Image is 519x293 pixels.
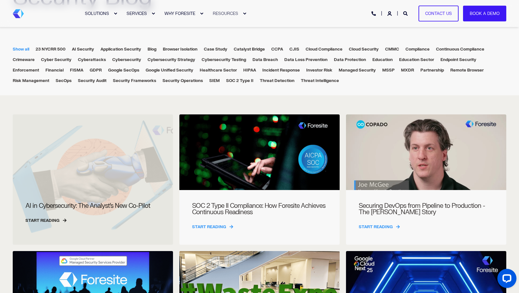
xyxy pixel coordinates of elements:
[163,47,197,52] a: Browser Isolation
[13,57,35,62] a: Crimeware
[359,224,393,229] span: Start Reading
[349,47,379,52] a: Cloud Security
[385,47,399,52] a: CMMC
[382,68,395,73] a: MSSP
[192,203,327,215] h2: SOC 2 Type II Compliance: How Foresite Achieves Continuous Readiness
[192,224,226,229] span: Start Reading
[163,78,203,83] a: Security Operations
[148,47,156,52] a: Blog
[306,47,343,52] a: Cloud Compliance
[372,57,393,62] a: Education
[450,68,484,73] a: Remote Browser
[243,12,246,16] div: Expand RESOURCES
[13,68,39,73] a: Enforcement
[72,47,94,52] a: AI Security
[13,47,29,52] a: Show all
[226,78,253,83] a: SOC 2 Type II
[13,114,173,245] a: AI in Cybersecurity: The Analyst’s New Co-PilotStart Reading
[100,47,141,52] a: Application Security
[334,57,366,62] a: Data Protection
[45,68,64,73] a: Financial
[78,57,106,62] a: Cyberattacks
[25,218,59,223] span: Start Reading
[148,57,195,62] a: Cybersecurity Strategy
[85,11,109,16] span: SOLUTIONS
[90,68,102,73] a: GDPR
[234,47,265,52] a: Catalyst Bridge
[209,78,220,83] a: SIEM
[36,47,66,52] a: 23 NYCRR 500
[440,57,476,62] a: Endpoint Security
[436,47,484,52] a: Continuous Compliance
[114,12,117,16] div: Expand SOLUTIONS
[146,68,193,73] a: Google Unified Security
[420,68,444,73] a: Partnership
[112,57,141,62] a: Cybersecurity
[359,203,494,215] h2: Securing DevOps from Pipeline to Production - The [PERSON_NAME] Story
[108,68,139,73] a: Google SecOps
[13,9,24,18] img: Foresite brand mark, a hexagon shape of blues with a directional arrow to the right hand side
[41,57,72,62] a: Cyber Security
[70,68,83,73] a: FISMA
[78,78,107,83] a: Security Audit
[399,57,434,62] a: Education Sector
[271,47,283,52] a: CCPA
[213,11,238,16] span: RESOURCES
[284,57,328,62] a: Data Loss Prevention
[419,5,459,22] a: Contact Us
[243,68,256,73] a: HIPAA
[463,5,506,22] a: Book a Demo
[405,47,430,52] a: Compliance
[151,12,155,16] div: Expand SERVICES
[306,68,332,73] a: Investor Risk
[204,47,227,52] a: Case Study
[202,57,246,62] a: Cybersecurity Testing
[289,47,299,52] a: CJIS
[179,114,340,245] a: SOC 2 Type II Compliance: How Foresite Achieves Continuous ReadinessStart Reading
[56,78,72,83] a: SecOps
[387,10,393,16] a: Login
[403,10,409,16] a: Open Search
[25,203,150,209] h2: AI in Cybersecurity: The Analyst’s New Co-Pilot
[301,78,339,83] a: Threat Intelligence
[492,266,519,293] iframe: LiveChat chat widget
[164,11,195,16] span: WHY FORESITE
[13,9,24,18] a: Back to Home
[13,78,49,83] a: Risk Management
[260,78,294,83] a: Threat Detection
[401,68,414,73] a: MXDR
[262,68,300,73] a: Incident Response
[346,114,506,245] a: Securing DevOps from Pipeline to Production - The [PERSON_NAME] StoryStart Reading
[113,78,156,83] a: Security Frameworks
[339,68,376,73] a: Managed Security
[200,68,237,73] a: Healthcare Sector
[200,12,204,16] div: Expand WHY FORESITE
[253,57,278,62] a: Data Breach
